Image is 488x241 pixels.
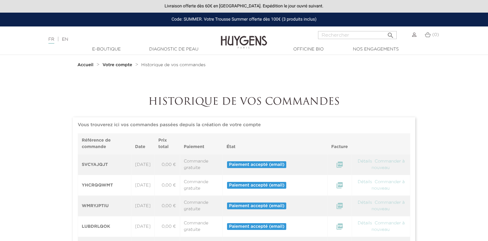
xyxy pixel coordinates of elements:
i:  [336,223,343,230]
a: E-Boutique [76,46,137,53]
span: (0) [432,33,439,37]
th: YHCRQQWMT [78,175,131,196]
td: [DATE] [131,196,155,216]
span: Paiement accepté (email) [227,203,286,209]
h1: Historique de vos commandes [73,96,415,108]
a: Détails [357,200,373,205]
a:  [336,183,343,187]
a: Détails [357,180,373,184]
a: Nos engagements [345,46,407,53]
a: Commander à nouveau [372,221,405,232]
strong: Accueil [77,63,93,67]
a: Officine Bio [278,46,339,53]
a: Diagnostic de peau [143,46,205,53]
a:  [336,204,343,208]
button:  [385,29,396,38]
i:  [336,182,343,189]
td: [DATE] [131,175,155,196]
a: FR [48,37,54,44]
img: Huygens [221,26,267,50]
td: Commande gratuite [180,216,223,237]
a: Détails [357,221,373,225]
span: Paiement accepté (email) [227,182,286,189]
a: Accueil [77,62,95,67]
th: Facture [327,134,352,155]
th: Date [131,134,155,155]
td: 0,00 € [155,216,180,237]
td: 0,00 € [155,196,180,216]
td: 0,00 € [155,154,180,175]
td: Commande gratuite [180,175,223,196]
th: SVCYAJQJT [78,154,131,175]
span: Paiement accepté (email) [227,161,286,168]
td: Commande gratuite [180,154,223,175]
th: LUBDRLQOK [78,216,131,237]
a: Votre compte [102,62,134,67]
h6: Vous trouverez ici vos commandes passées depuis la création de votre compte [78,122,410,128]
a: Historique de vos commandes [141,62,205,67]
i:  [336,202,343,210]
input: Rechercher [318,31,397,39]
i:  [387,30,394,37]
a:  [336,224,343,229]
td: [DATE] [131,216,155,237]
strong: Votre compte [102,63,132,67]
a: Détails [357,159,373,163]
span: Paiement accepté (email) [227,223,286,230]
th: État [223,134,328,155]
a: Commander à nouveau [372,180,405,191]
div: | [45,36,199,43]
th: WMRYJPTIU [78,196,131,216]
th: Paiement [180,134,223,155]
td: Commande gratuite [180,196,223,216]
a:  [336,163,343,167]
a: Commander à nouveau [372,200,405,211]
a: Commander à nouveau [372,159,405,170]
td: [DATE] [131,154,155,175]
a: EN [62,37,68,42]
th: Prix total [155,134,180,155]
td: 0,00 € [155,175,180,196]
i:  [336,161,343,168]
th: Référence de commande [78,134,131,155]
